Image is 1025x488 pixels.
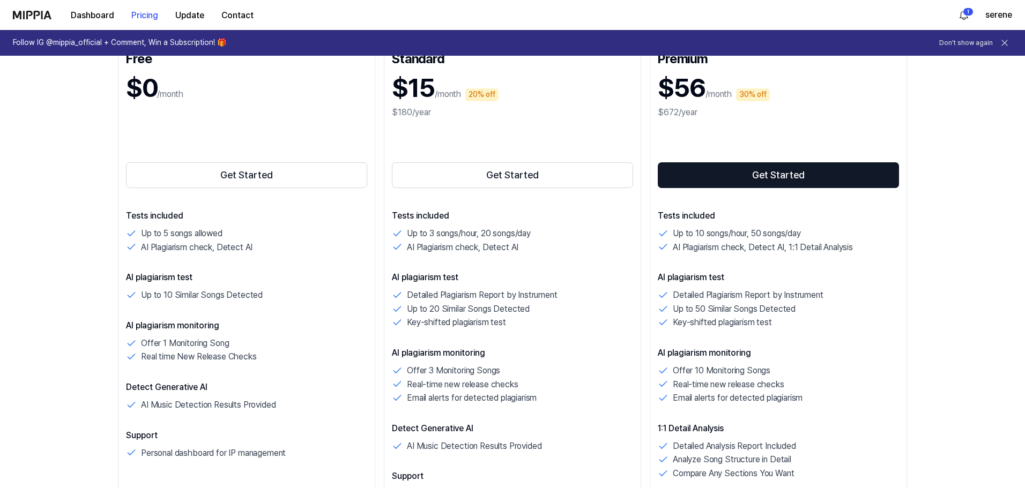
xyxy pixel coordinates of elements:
[157,88,183,101] p: /month
[141,227,222,241] p: Up to 5 songs allowed
[407,316,506,329] p: Key-shifted plagiarism test
[126,271,367,284] p: AI plagiarism test
[658,347,899,359] p: AI plagiarism monitoring
[435,88,461,101] p: /month
[126,381,367,394] p: Detect Generative AI
[963,7,974,16] div: 1
[407,288,558,302] p: Detailed Plagiarism Report by Instrument
[407,364,500,378] p: Offer 3 Monitoring Songs
[407,302,530,316] p: Up to 20 Similar Songs Detected
[673,316,772,329] p: Key-shifted plagiarism test
[673,453,791,467] p: Analyze Song Structure in Detail
[658,162,899,188] button: Get Started
[407,391,537,405] p: Email alerts for detected plagiarism
[673,378,784,392] p: Real-time new release checks
[673,288,823,302] p: Detailed Plagiarism Report by Instrument
[167,1,213,30] a: Update
[392,470,633,483] p: Support
[673,227,801,241] p: Up to 10 songs/hour, 50 songs/day
[392,271,633,284] p: AI plagiarism test
[392,160,633,190] a: Get Started
[123,1,167,30] a: Pricing
[658,49,899,66] div: Premium
[658,209,899,222] p: Tests included
[13,11,51,19] img: logo
[658,160,899,190] a: Get Started
[126,209,367,222] p: Tests included
[126,162,367,188] button: Get Started
[465,88,499,101] div: 20% off
[673,241,853,254] p: AI Plagiarism check, Detect AI, 1:1 Detail Analysis
[213,5,262,26] button: Contact
[658,106,899,119] div: $672/year
[62,5,123,26] button: Dashboard
[141,398,276,412] p: AI Music Detection Results Provided
[658,271,899,284] p: AI plagiarism test
[658,422,899,435] p: 1:1 Detail Analysis
[167,5,213,26] button: Update
[407,227,531,241] p: Up to 3 songs/hour, 20 songs/day
[673,439,796,453] p: Detailed Analysis Report Included
[658,70,705,106] h1: $56
[126,70,157,106] h1: $0
[126,160,367,190] a: Get Started
[126,429,367,442] p: Support
[955,6,972,24] button: 알림1
[392,106,633,119] div: $180/year
[673,391,803,405] p: Email alerts for detected plagiarism
[126,49,367,66] div: Free
[141,350,257,364] p: Real time New Release Checks
[957,9,970,21] img: 알림
[673,364,770,378] p: Offer 10 Monitoring Songs
[407,241,518,254] p: AI Plagiarism check, Detect AI
[141,241,252,254] p: AI Plagiarism check, Detect AI
[985,9,1012,21] button: serene
[141,336,229,350] p: Offer 1 Monitoring Song
[141,288,263,302] p: Up to 10 Similar Songs Detected
[673,467,794,481] p: Compare Any Sections You Want
[939,39,993,48] button: Don't show again
[392,422,633,435] p: Detect Generative AI
[392,209,633,222] p: Tests included
[673,302,796,316] p: Up to 50 Similar Songs Detected
[392,49,633,66] div: Standard
[736,88,770,101] div: 30% off
[123,5,167,26] button: Pricing
[407,439,541,453] p: AI Music Detection Results Provided
[392,70,435,106] h1: $15
[141,446,286,460] p: Personal dashboard for IP management
[705,88,732,101] p: /month
[126,319,367,332] p: AI plagiarism monitoring
[407,378,518,392] p: Real-time new release checks
[13,37,226,48] h1: Follow IG @mippia_official + Comment, Win a Subscription! 🎁
[392,347,633,359] p: AI plagiarism monitoring
[392,162,633,188] button: Get Started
